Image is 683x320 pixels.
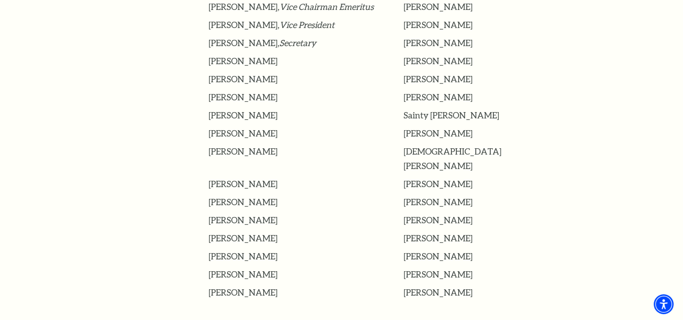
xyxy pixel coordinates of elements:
[209,285,404,300] h3: [PERSON_NAME]
[404,54,502,68] h3: [PERSON_NAME]
[209,177,404,191] h3: [PERSON_NAME]
[209,90,404,104] h3: [PERSON_NAME]
[404,267,502,282] h3: [PERSON_NAME]
[404,18,502,32] h3: [PERSON_NAME]
[279,38,316,48] em: Secretary
[209,54,404,68] h3: [PERSON_NAME]
[279,1,374,12] em: Vice Chairman Emeritus
[209,231,404,245] h3: [PERSON_NAME]
[404,126,502,141] h3: [PERSON_NAME]
[209,72,404,86] h3: [PERSON_NAME]
[404,177,502,191] h3: [PERSON_NAME]
[209,18,404,32] h3: [PERSON_NAME],
[404,72,502,86] h3: [PERSON_NAME]
[404,195,502,209] h3: [PERSON_NAME]
[209,108,404,122] h3: [PERSON_NAME]
[209,267,404,282] h3: [PERSON_NAME]
[209,195,404,209] h3: [PERSON_NAME]
[404,285,502,300] h3: [PERSON_NAME]
[279,19,335,30] em: Vice President
[404,144,502,173] h3: [DEMOGRAPHIC_DATA][PERSON_NAME]
[404,90,502,104] h3: [PERSON_NAME]
[209,144,404,159] h3: [PERSON_NAME]
[404,231,502,245] h3: [PERSON_NAME]
[209,249,404,264] h3: [PERSON_NAME]
[404,213,502,227] h3: [PERSON_NAME]
[404,36,502,50] h3: [PERSON_NAME]
[404,249,502,264] h3: [PERSON_NAME]
[654,294,674,314] div: Accessibility Menu
[404,108,502,122] h3: Sainty [PERSON_NAME]
[209,126,404,141] h3: [PERSON_NAME]
[209,36,404,50] h3: [PERSON_NAME],
[209,213,404,227] h3: [PERSON_NAME]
